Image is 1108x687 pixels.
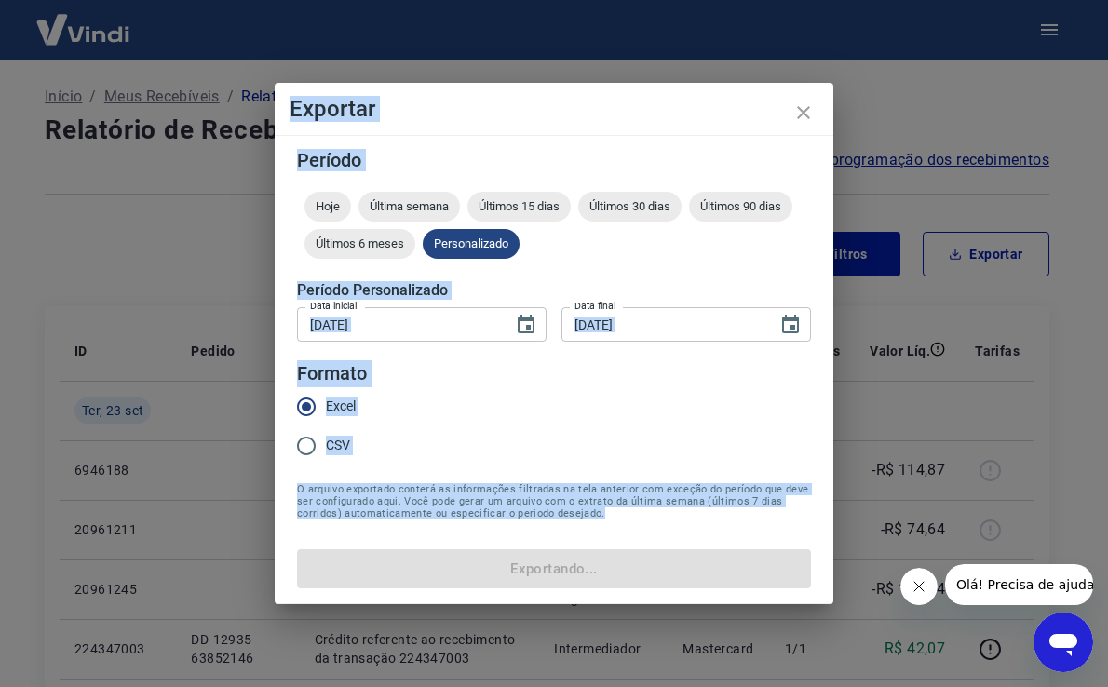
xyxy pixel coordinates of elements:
[297,281,811,300] h5: Período Personalizado
[574,299,616,313] label: Data final
[1034,613,1093,672] iframe: Botão para abrir a janela de mensagens
[578,192,682,222] div: Últimos 30 dias
[689,192,792,222] div: Últimos 90 dias
[423,229,520,259] div: Personalizado
[297,360,367,387] legend: Formato
[945,564,1093,605] iframe: Mensagem da empresa
[297,151,811,169] h5: Período
[423,236,520,250] span: Personalizado
[467,199,571,213] span: Últimos 15 dias
[578,199,682,213] span: Últimos 30 dias
[304,236,415,250] span: Últimos 6 meses
[358,199,460,213] span: Última semana
[326,397,356,416] span: Excel
[11,13,156,28] span: Olá! Precisa de ajuda?
[507,306,545,343] button: Choose date, selected date is 16 de set de 2025
[290,98,818,120] h4: Exportar
[772,306,809,343] button: Choose date, selected date is 23 de set de 2025
[689,199,792,213] span: Últimos 90 dias
[781,90,826,135] button: close
[304,199,351,213] span: Hoje
[297,307,500,342] input: DD/MM/YYYY
[297,483,811,519] span: O arquivo exportado conterá as informações filtradas na tela anterior com exceção do período que ...
[304,192,351,222] div: Hoje
[561,307,764,342] input: DD/MM/YYYY
[326,436,350,455] span: CSV
[358,192,460,222] div: Última semana
[467,192,571,222] div: Últimos 15 dias
[310,299,358,313] label: Data inicial
[304,229,415,259] div: Últimos 6 meses
[900,568,938,605] iframe: Fechar mensagem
